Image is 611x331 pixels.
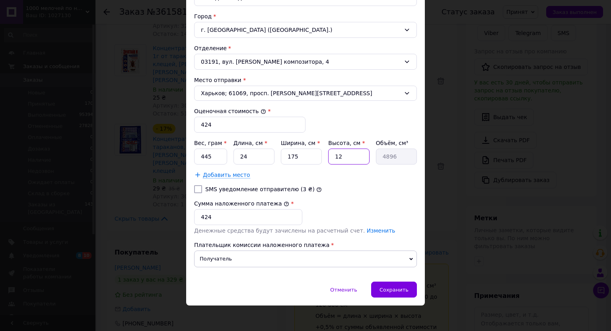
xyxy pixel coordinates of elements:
[203,172,250,178] span: Добавить место
[194,22,417,38] div: г. [GEOGRAPHIC_DATA] ([GEOGRAPHIC_DATA].)
[194,44,417,52] div: Отделение
[330,287,357,293] span: Отменить
[376,139,417,147] div: Объём, см³
[205,186,315,192] label: SMS уведомление отправителю (3 ₴)
[194,227,395,234] span: Денежные средства будут зачислены на расчетный счет.
[201,89,401,97] span: Харьков; 61069, просп. [PERSON_NAME][STREET_ADDRESS]
[328,140,365,146] label: Высота, см
[234,140,267,146] label: Длина, см
[194,251,417,267] span: Получатель
[194,108,266,114] label: Оценочная стоимость
[194,200,289,207] label: Сумма наложенного платежа
[379,287,409,293] span: Сохранить
[194,12,417,20] div: Город
[194,76,417,84] div: Место отправки
[194,54,417,70] div: 03191, вул. [PERSON_NAME] композитора, 4
[281,140,320,146] label: Ширина, см
[367,227,395,234] a: Изменить
[194,140,227,146] label: Вес, грам
[194,242,329,248] span: Плательщик комиссии наложенного платежа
